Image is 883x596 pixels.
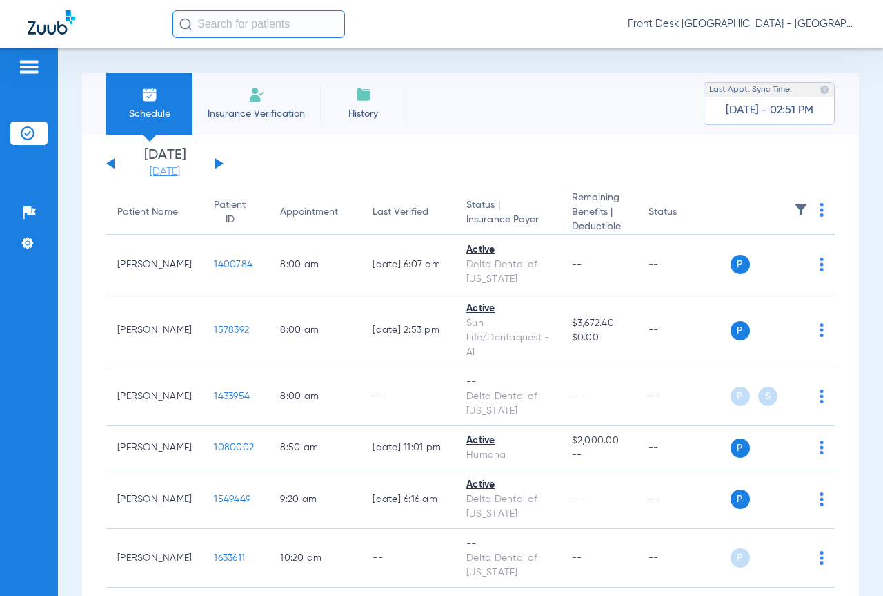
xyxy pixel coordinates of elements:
[637,470,731,529] td: --
[361,470,455,529] td: [DATE] 6:16 AM
[106,470,203,529] td: [PERSON_NAME]
[214,443,254,452] span: 1080002
[106,529,203,588] td: [PERSON_NAME]
[269,426,361,470] td: 8:50 AM
[466,302,550,316] div: Active
[172,10,345,38] input: Search for patients
[361,367,455,426] td: --
[214,198,246,227] div: Patient ID
[214,198,258,227] div: Patient ID
[572,331,626,345] span: $0.00
[731,255,750,274] span: P
[572,494,582,504] span: --
[269,470,361,529] td: 9:20 AM
[141,86,158,103] img: Schedule
[214,260,252,269] span: 1400784
[820,492,824,506] img: group-dot-blue.svg
[373,205,444,220] div: Last Verified
[373,205,428,220] div: Last Verified
[572,316,626,331] span: $3,672.40
[466,390,550,419] div: Delta Dental of [US_STATE]
[814,530,883,596] iframe: Chat Widget
[758,387,777,406] span: S
[280,205,350,220] div: Appointment
[637,191,731,235] th: Status
[123,165,206,179] a: [DATE]
[106,294,203,367] td: [PERSON_NAME]
[466,478,550,492] div: Active
[466,551,550,580] div: Delta Dental of [US_STATE]
[355,86,372,103] img: History
[731,548,750,568] span: P
[203,107,310,121] span: Insurance Verification
[466,448,550,463] div: Humana
[269,529,361,588] td: 10:20 AM
[117,205,192,220] div: Patient Name
[572,260,582,269] span: --
[179,18,192,30] img: Search Icon
[106,426,203,470] td: [PERSON_NAME]
[820,85,829,95] img: last sync help info
[106,235,203,294] td: [PERSON_NAME]
[361,235,455,294] td: [DATE] 6:07 AM
[466,492,550,521] div: Delta Dental of [US_STATE]
[820,323,824,337] img: group-dot-blue.svg
[572,553,582,563] span: --
[572,448,626,463] span: --
[269,294,361,367] td: 8:00 AM
[117,107,182,121] span: Schedule
[466,258,550,287] div: Delta Dental of [US_STATE]
[214,392,250,401] span: 1433954
[637,367,731,426] td: --
[214,494,250,504] span: 1549449
[731,439,750,458] span: P
[820,258,824,271] img: group-dot-blue.svg
[709,83,792,97] span: Last Appt. Sync Time:
[820,390,824,403] img: group-dot-blue.svg
[726,104,813,117] span: [DATE] - 02:51 PM
[572,220,626,234] span: Deductible
[269,235,361,294] td: 8:00 AM
[794,203,808,217] img: filter.svg
[637,294,731,367] td: --
[637,529,731,588] td: --
[731,321,750,340] span: P
[106,367,203,426] td: [PERSON_NAME]
[731,387,750,406] span: P
[820,441,824,454] img: group-dot-blue.svg
[123,148,206,179] li: [DATE]
[637,235,731,294] td: --
[637,426,731,470] td: --
[466,316,550,360] div: Sun Life/Dentaquest - AI
[361,529,455,588] td: --
[731,490,750,509] span: P
[561,191,637,235] th: Remaining Benefits |
[820,203,824,217] img: group-dot-blue.svg
[466,434,550,448] div: Active
[466,243,550,258] div: Active
[572,434,626,448] span: $2,000.00
[28,10,75,35] img: Zuub Logo
[466,375,550,390] div: --
[361,294,455,367] td: [DATE] 2:53 PM
[248,86,265,103] img: Manual Insurance Verification
[214,325,249,335] span: 1578392
[466,213,550,227] span: Insurance Payer
[214,553,245,563] span: 1633611
[269,367,361,426] td: 8:00 AM
[572,392,582,401] span: --
[361,426,455,470] td: [DATE] 11:01 PM
[280,205,338,220] div: Appointment
[628,17,855,31] span: Front Desk [GEOGRAPHIC_DATA] - [GEOGRAPHIC_DATA] | My Community Dental Centers
[466,537,550,551] div: --
[455,191,561,235] th: Status |
[18,59,40,75] img: hamburger-icon
[117,205,178,220] div: Patient Name
[330,107,396,121] span: History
